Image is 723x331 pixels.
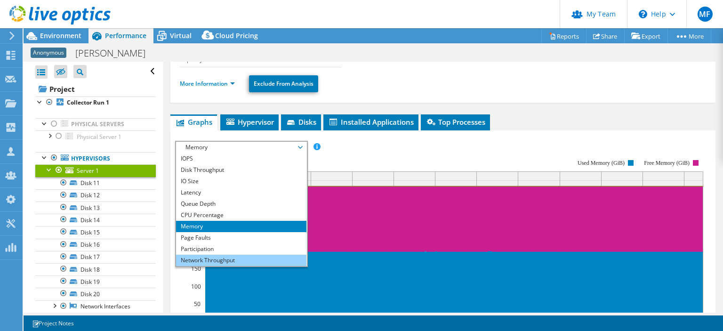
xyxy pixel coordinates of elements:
[35,164,156,177] a: Server 1
[35,226,156,238] a: Disk 15
[426,117,485,127] span: Top Processes
[35,189,156,202] a: Disk 12
[35,288,156,300] a: Disk 20
[35,97,156,109] a: Collector Run 1
[698,7,713,22] span: MF
[175,117,212,127] span: Graphs
[35,275,156,288] a: Disk 19
[35,81,156,97] a: Project
[77,167,99,175] span: Server 1
[35,263,156,275] a: Disk 18
[191,283,201,291] text: 100
[35,118,156,130] a: Physical Servers
[286,117,316,127] span: Disks
[176,164,306,176] li: Disk Throughput
[586,29,625,43] a: Share
[35,152,156,164] a: Hypervisors
[624,29,668,43] a: Export
[176,243,306,255] li: Participation
[35,251,156,263] a: Disk 17
[176,198,306,210] li: Queue Depth
[578,160,625,166] text: Used Memory (GiB)
[639,10,647,18] svg: \n
[225,117,274,127] span: Hypervisor
[181,142,302,153] span: Memory
[176,255,306,266] li: Network Throughput
[71,48,160,58] h1: [PERSON_NAME]
[667,29,711,43] a: More
[541,29,586,43] a: Reports
[176,153,306,164] li: IOPS
[191,265,201,273] text: 150
[35,177,156,189] a: Disk 11
[176,232,306,243] li: Page Faults
[176,176,306,187] li: IO Size
[644,160,690,166] text: Free Memory (GiB)
[249,75,318,92] a: Exclude From Analysis
[35,130,156,143] a: Physical Server 1
[35,239,156,251] a: Disk 16
[105,31,146,40] span: Performance
[176,221,306,232] li: Memory
[35,300,156,313] a: Network Interfaces
[328,117,414,127] span: Installed Applications
[194,300,201,308] text: 50
[67,98,109,106] b: Collector Run 1
[215,31,258,40] span: Cloud Pricing
[170,31,192,40] span: Virtual
[176,187,306,198] li: Latency
[77,133,121,141] span: Physical Server 1
[40,31,81,40] span: Environment
[35,202,156,214] a: Disk 13
[180,80,235,88] a: More Information
[25,317,80,329] a: Project Notes
[31,48,66,58] span: Anonymous
[35,214,156,226] a: Disk 14
[176,210,306,221] li: CPU Percentage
